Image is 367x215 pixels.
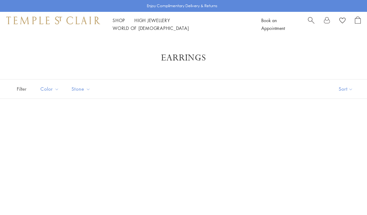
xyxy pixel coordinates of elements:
[147,3,217,9] p: Enjoy Complimentary Delivery & Returns
[308,17,314,32] a: Search
[68,85,95,93] span: Stone
[134,17,170,23] a: High JewelleryHigh Jewellery
[261,17,285,31] a: Book an Appointment
[37,85,64,93] span: Color
[25,52,342,64] h1: Earrings
[67,82,95,96] button: Stone
[113,17,247,32] nav: Main navigation
[336,186,361,209] iframe: Gorgias live chat messenger
[325,79,367,98] button: Show sort by
[6,17,100,24] img: Temple St. Clair
[355,17,361,32] a: Open Shopping Bag
[339,17,346,26] a: View Wishlist
[113,25,189,31] a: World of [DEMOGRAPHIC_DATA]World of [DEMOGRAPHIC_DATA]
[36,82,64,96] button: Color
[113,17,125,23] a: ShopShop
